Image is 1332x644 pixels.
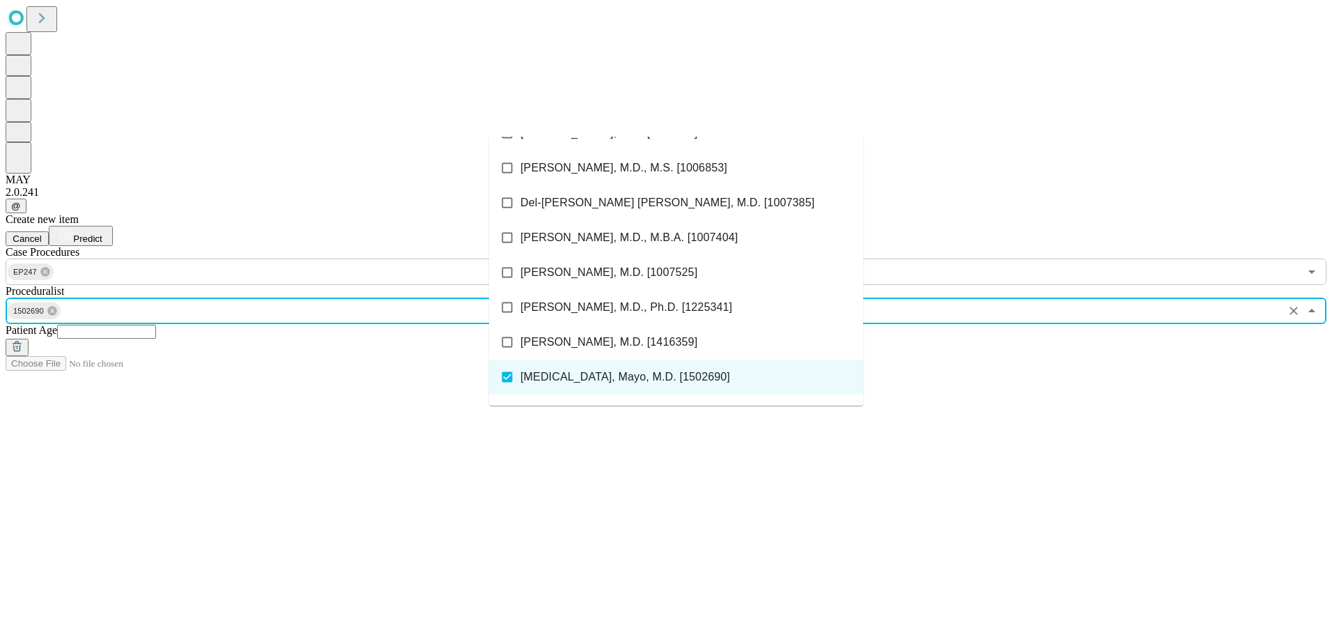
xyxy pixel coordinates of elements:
[6,199,26,213] button: @
[1302,301,1322,321] button: Close
[6,186,1326,199] div: 2.0.241
[520,194,814,211] span: Del-[PERSON_NAME] [PERSON_NAME], M.D. [1007385]
[6,246,79,258] span: Scheduled Procedure
[520,404,697,420] span: [PERSON_NAME], M.D. [1677224]
[8,302,61,319] div: 1502690
[6,285,64,297] span: Proceduralist
[520,299,732,316] span: [PERSON_NAME], M.D., Ph.D. [1225341]
[520,229,738,246] span: [PERSON_NAME], M.D., M.B.A. [1007404]
[73,233,102,244] span: Predict
[49,226,113,246] button: Predict
[11,201,21,211] span: @
[520,264,697,281] span: [PERSON_NAME], M.D. [1007525]
[8,264,42,280] span: EP247
[6,213,79,225] span: Create new item
[1284,301,1303,321] button: Clear
[520,369,730,385] span: [MEDICAL_DATA], Mayo, M.D. [1502690]
[520,160,727,176] span: [PERSON_NAME], M.D., M.S. [1006853]
[8,303,49,319] span: 1502690
[8,263,54,280] div: EP247
[1302,262,1322,282] button: Open
[6,324,57,336] span: Patient Age
[520,334,697,351] span: [PERSON_NAME], M.D. [1416359]
[6,231,49,246] button: Cancel
[13,233,42,244] span: Cancel
[6,174,1326,186] div: MAY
